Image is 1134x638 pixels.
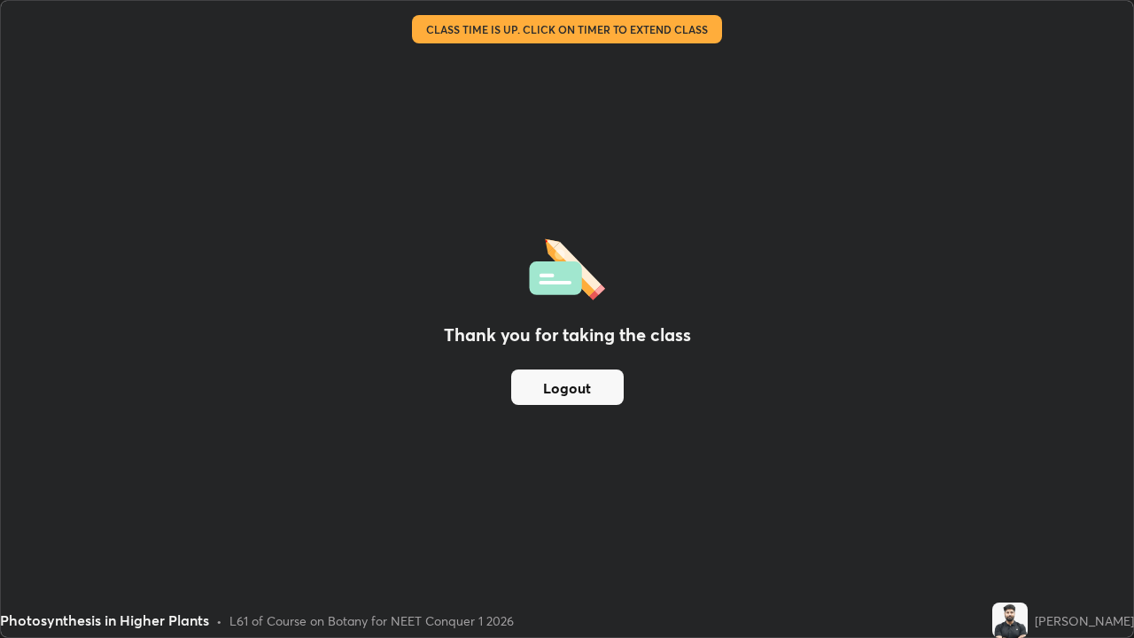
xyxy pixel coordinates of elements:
[444,322,691,348] h2: Thank you for taking the class
[511,370,624,405] button: Logout
[216,611,222,630] div: •
[1035,611,1134,630] div: [PERSON_NAME]
[229,611,514,630] div: L61 of Course on Botany for NEET Conquer 1 2026
[992,603,1028,638] img: d2d996f5197e45bfbb355c755dfad50d.jpg
[529,233,605,300] img: offlineFeedback.1438e8b3.svg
